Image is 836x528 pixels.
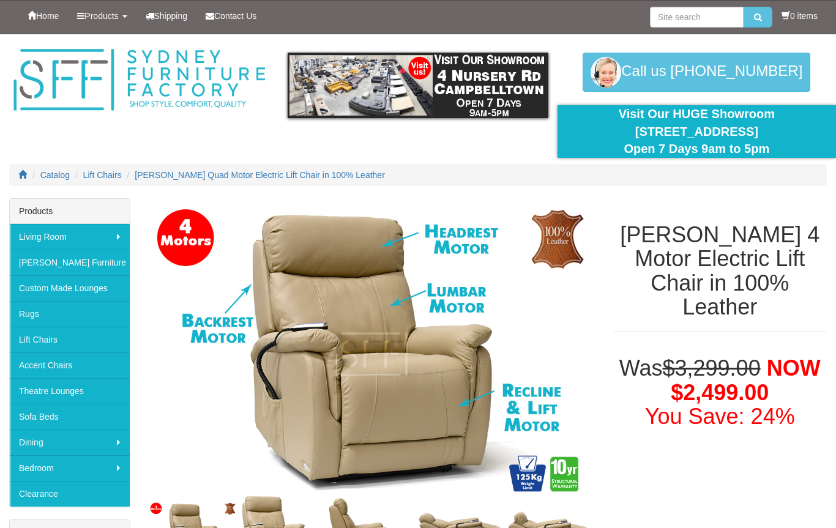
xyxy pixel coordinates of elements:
div: Visit Our HUGE Showroom [STREET_ADDRESS] Open 7 Days 9am to 5pm [567,105,827,158]
a: Bedroom [10,455,130,481]
h1: Was [613,356,827,429]
a: Home [18,1,68,31]
a: Clearance [10,481,130,507]
a: Lift Chairs [10,327,130,352]
span: Contact Us [214,11,256,21]
a: Living Room [10,224,130,250]
span: Products [84,11,118,21]
li: 0 items [782,10,818,22]
a: [PERSON_NAME] Furniture [10,250,130,275]
span: Home [36,11,59,21]
a: Lift Chairs [83,170,122,180]
a: Sofa Beds [10,404,130,429]
h1: [PERSON_NAME] 4 Motor Electric Lift Chair in 100% Leather [613,223,827,319]
a: Theatre Lounges [10,378,130,404]
a: [PERSON_NAME] Quad Motor Electric Lift Chair in 100% Leather [135,170,385,180]
a: Contact Us [196,1,266,31]
span: Shipping [154,11,188,21]
a: Catalog [40,170,70,180]
a: Dining [10,429,130,455]
a: Custom Made Lounges [10,275,130,301]
del: $3,299.00 [663,355,761,381]
img: Sydney Furniture Factory [9,46,269,114]
a: Accent Chairs [10,352,130,378]
font: You Save: 24% [645,404,795,429]
input: Site search [650,7,744,28]
span: NOW $2,499.00 [671,355,820,405]
a: Rugs [10,301,130,327]
img: showroom.gif [288,53,548,118]
a: Shipping [136,1,197,31]
a: Products [68,1,136,31]
div: Products [10,199,130,224]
